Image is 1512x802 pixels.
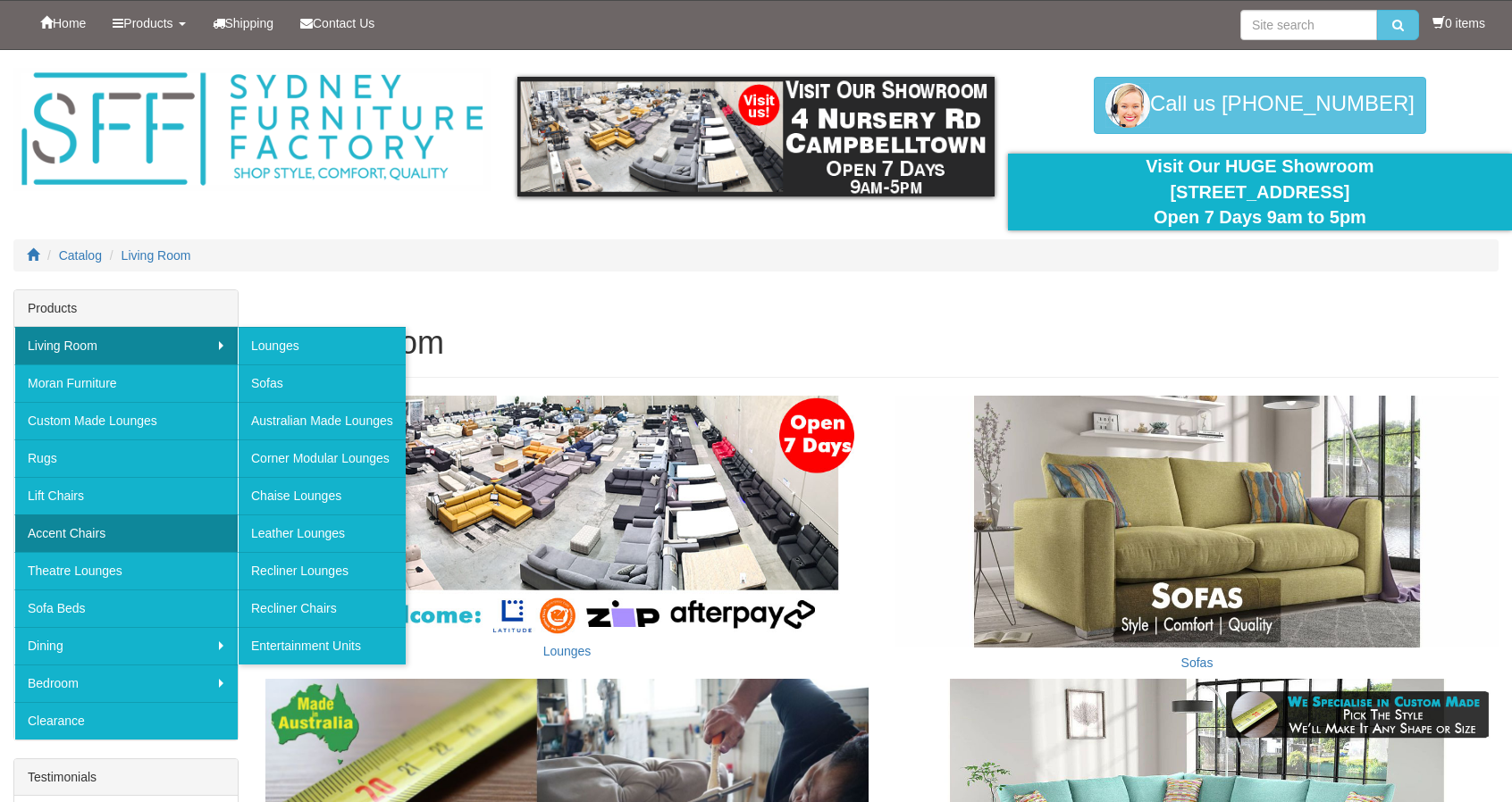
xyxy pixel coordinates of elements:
[238,327,406,364] a: Lounges
[14,402,238,439] a: Custom Made Lounges
[225,16,274,30] span: Shipping
[1181,656,1214,670] a: Sofas
[265,325,1499,361] h1: Living Room
[287,1,388,46] a: Contact Us
[14,364,238,402] a: Moran Furniture
[123,16,172,30] span: Products
[14,552,238,589] a: Theatre Lounges
[238,514,406,552] a: Leather Lounges
[1432,14,1485,32] li: 0 items
[27,1,99,46] a: Home
[895,396,1499,647] img: Sofas
[14,290,238,327] div: Products
[14,664,238,702] a: Bedroom
[59,248,102,263] a: Catalog
[14,627,238,664] a: Dining
[238,477,406,514] a: Chaise Lounges
[14,589,238,627] a: Sofa Beds
[1240,10,1377,40] input: Site search
[14,439,238,477] a: Rugs
[14,477,238,514] a: Lift Chairs
[53,16,86,30] span: Home
[265,396,869,636] img: Lounges
[238,627,406,664] a: Entertainment Units
[14,759,238,796] div: Testimonials
[14,702,238,739] a: Clearance
[99,1,198,46] a: Products
[517,77,995,196] img: showroom.gif
[199,1,288,46] a: Shipping
[14,514,238,552] a: Accent Chairs
[543,644,592,658] a: Lounges
[238,402,406,439] a: Australian Made Lounges
[238,439,406,477] a: Corner Modular Lounges
[14,327,238,364] a: Living Room
[313,16,374,30] span: Contact Us
[238,364,406,402] a: Sofas
[238,589,406,627] a: Recliner Chairs
[1021,154,1499,230] div: Visit Our HUGE Showroom [STREET_ADDRESS] Open 7 Days 9am to 5pm
[238,552,406,589] a: Recliner Lounges
[13,68,491,191] img: Sydney Furniture Factory
[122,248,191,263] a: Living Room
